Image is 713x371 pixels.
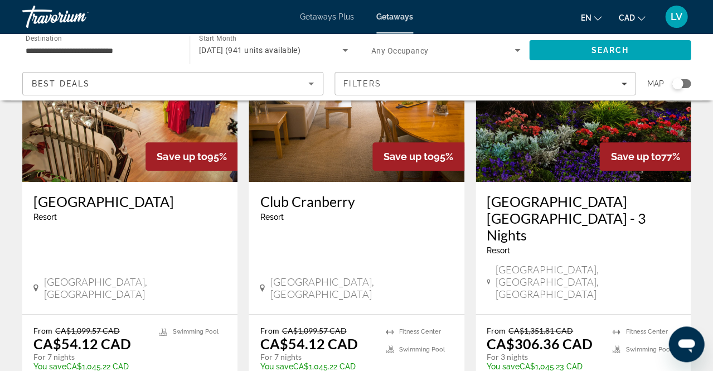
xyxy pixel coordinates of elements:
span: You save [33,362,66,371]
span: You save [260,362,293,371]
span: Resort [260,213,283,221]
p: CA$306.36 CAD [487,335,593,352]
span: Best Deals [32,79,90,88]
p: CA$1,045.22 CAD [33,362,148,371]
span: LV [671,11,682,22]
a: Getaways [376,12,413,21]
div: 95% [372,142,464,171]
span: CAD [618,13,634,22]
a: Getaways Plus [300,12,354,21]
span: [GEOGRAPHIC_DATA], [GEOGRAPHIC_DATA] [270,276,453,300]
span: CA$1,099.57 CAD [55,326,120,335]
p: CA$54.12 CAD [260,335,357,352]
span: Map [647,76,663,91]
span: Swimming Pool [399,346,445,353]
span: Filters [343,79,381,88]
span: Save up to [157,151,207,162]
span: Resort [487,246,510,255]
span: Swimming Pool [172,328,218,335]
span: Save up to [610,151,661,162]
span: Search [591,46,629,55]
input: Select destination [26,44,175,57]
mat-select: Sort by [32,77,314,90]
span: You save [487,362,520,371]
a: [GEOGRAPHIC_DATA] [GEOGRAPHIC_DATA] - 3 Nights [487,193,680,243]
span: [DATE] (941 units available) [199,46,300,55]
span: en [580,13,591,22]
span: CA$1,099.57 CAD [282,326,346,335]
span: From [33,326,52,335]
span: Resort [33,213,57,221]
span: [GEOGRAPHIC_DATA], [GEOGRAPHIC_DATA], [GEOGRAPHIC_DATA] [496,263,680,300]
span: From [260,326,279,335]
a: Club Cranberry [260,193,453,210]
span: Fitness Center [399,328,441,335]
span: Save up to [384,151,434,162]
p: CA$54.12 CAD [33,335,131,352]
span: Swimming Pool [625,346,671,353]
button: Change currency [618,9,645,26]
button: Change language [580,9,602,26]
span: Fitness Center [625,328,667,335]
iframe: Button to launch messaging window [668,326,704,362]
span: CA$1,351.81 CAD [508,326,573,335]
span: Any Occupancy [371,46,429,55]
p: CA$1,045.22 CAD [260,362,374,371]
a: Travorium [22,2,134,31]
button: Search [529,40,691,60]
button: Filters [334,72,636,95]
span: Start Month [199,35,236,42]
a: [GEOGRAPHIC_DATA] [33,193,226,210]
p: For 7 nights [33,352,148,362]
span: Destination [26,34,62,42]
p: For 7 nights [260,352,374,362]
button: User Menu [662,5,691,28]
div: 95% [145,142,237,171]
span: From [487,326,506,335]
p: CA$1,045.23 CAD [487,362,601,371]
p: For 3 nights [487,352,601,362]
span: [GEOGRAPHIC_DATA], [GEOGRAPHIC_DATA] [44,276,226,300]
div: 77% [599,142,691,171]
